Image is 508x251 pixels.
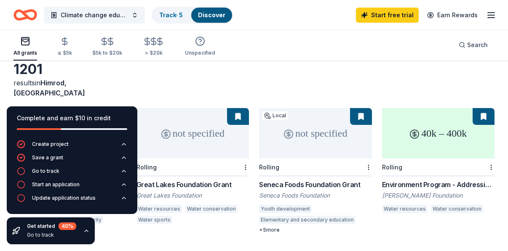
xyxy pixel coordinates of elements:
[382,164,402,171] div: Rolling
[13,79,85,97] span: Himrod, [GEOGRAPHIC_DATA]
[259,164,279,171] div: Rolling
[92,50,122,56] div: $5k to $20k
[136,205,182,213] div: Water resources
[57,33,72,61] button: ≤ $5k
[13,61,126,78] div: 1201
[382,108,495,216] a: 40k – 400kRollingEnvironment Program - Addressing the Freshwater Challenge Grant[PERSON_NAME] Fou...
[259,108,372,233] a: not specifiedLocalRollingSeneca Foods Foundation GrantSeneca Foods FoundationYouth developmentEle...
[136,164,157,171] div: Rolling
[259,108,372,159] div: not specified
[17,153,127,167] button: Save a grant
[13,79,85,97] span: in
[32,141,69,148] div: Create project
[259,191,372,200] div: Seneca Foods Foundation
[382,180,495,190] div: Environment Program - Addressing the Freshwater Challenge Grant
[136,108,249,159] div: not specified
[17,140,127,153] button: Create project
[356,8,419,23] a: Start free trial
[382,108,495,159] div: 40k – 400k
[136,180,249,190] div: Great Lakes Foundation Grant
[152,7,233,24] button: Track· 5Discover
[27,232,76,238] div: Go to track
[44,7,145,24] button: Climate change education
[142,50,165,56] div: > $20k
[259,205,312,213] div: Youth development
[259,180,372,190] div: Seneca Foods Foundation Grant
[13,50,37,56] div: All grants
[382,205,428,213] div: Water resources
[17,180,127,194] button: Start an application
[13,5,37,25] a: Home
[142,33,165,61] button: > $20k
[185,33,215,61] button: Unspecified
[92,33,122,61] button: $5k to $20k
[262,111,288,120] div: Local
[198,11,225,18] a: Discover
[467,40,488,50] span: Search
[159,11,183,18] a: Track· 5
[382,191,495,200] div: [PERSON_NAME] Foundation
[136,108,249,227] a: not specifiedRollingGreat Lakes Foundation GrantGreat Lakes FoundationWater resourcesWater conser...
[32,154,63,161] div: Save a grant
[136,191,249,200] div: Great Lakes Foundation
[13,33,37,61] button: All grants
[17,113,127,123] div: Complete and earn $10 in credit
[431,205,483,213] div: Water conservation
[185,50,215,56] div: Unspecified
[136,216,172,224] div: Water sports
[59,222,76,230] div: 40 %
[17,194,127,207] button: Update application status
[422,8,483,23] a: Earn Rewards
[61,10,128,20] span: Climate change education
[57,50,72,56] div: ≤ $5k
[32,195,96,201] div: Update application status
[27,222,76,230] div: Get started
[185,205,238,213] div: Water conservation
[452,37,495,53] button: Search
[17,167,127,180] button: Go to track
[259,227,372,233] div: + 5 more
[13,78,126,98] div: results
[32,181,80,188] div: Start an application
[32,168,59,174] div: Go to track
[259,216,356,224] div: Elementary and secondary education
